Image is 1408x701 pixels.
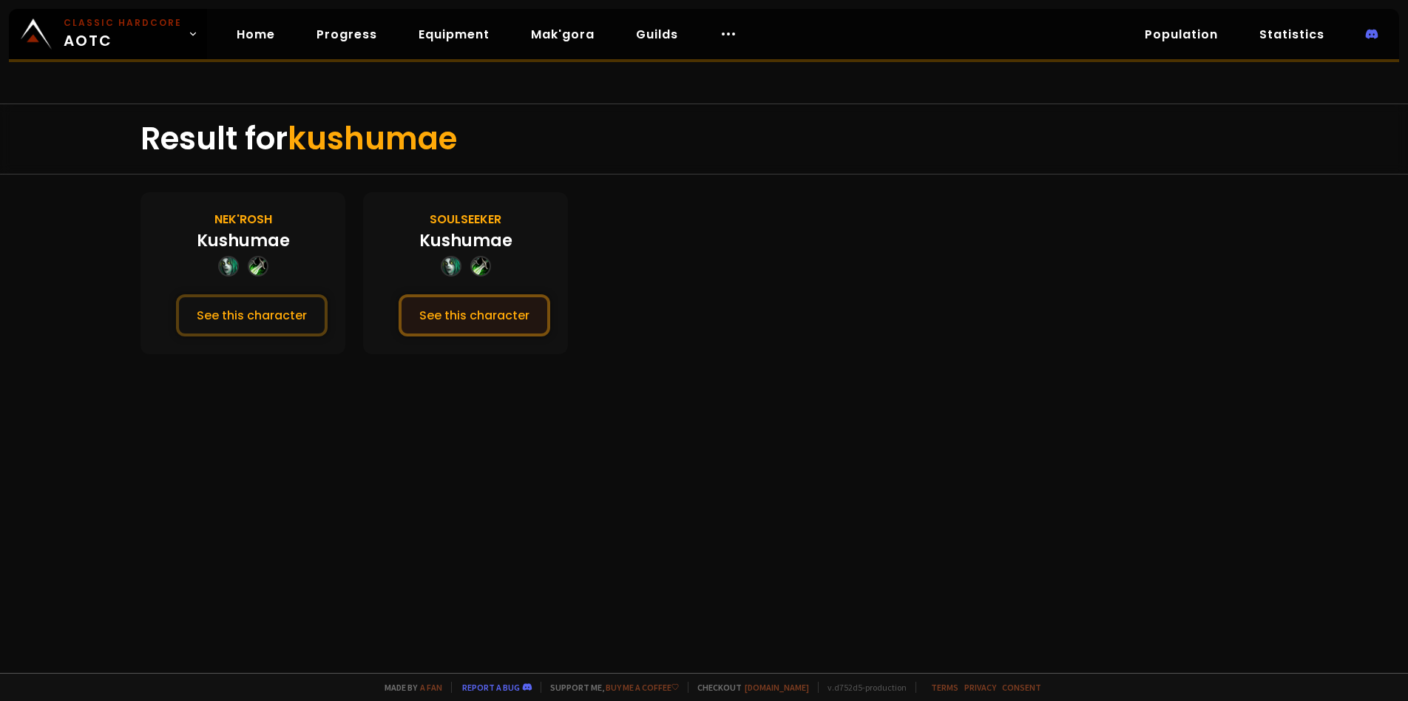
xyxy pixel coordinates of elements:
[1133,19,1230,50] a: Population
[376,682,442,693] span: Made by
[420,682,442,693] a: a fan
[818,682,907,693] span: v. d752d5 - production
[606,682,679,693] a: Buy me a coffee
[64,16,182,30] small: Classic Hardcore
[399,294,550,336] button: See this character
[214,210,272,228] div: Nek'Rosh
[64,16,182,52] span: AOTC
[541,682,679,693] span: Support me,
[419,228,512,253] div: Kushumae
[624,19,690,50] a: Guilds
[407,19,501,50] a: Equipment
[519,19,606,50] a: Mak'gora
[141,104,1267,174] div: Result for
[430,210,501,228] div: Soulseeker
[176,294,328,336] button: See this character
[305,19,389,50] a: Progress
[931,682,958,693] a: Terms
[197,228,290,253] div: Kushumae
[225,19,287,50] a: Home
[688,682,809,693] span: Checkout
[288,117,457,160] span: kushumae
[1002,682,1041,693] a: Consent
[745,682,809,693] a: [DOMAIN_NAME]
[462,682,520,693] a: Report a bug
[1248,19,1336,50] a: Statistics
[964,682,996,693] a: Privacy
[9,9,207,59] a: Classic HardcoreAOTC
